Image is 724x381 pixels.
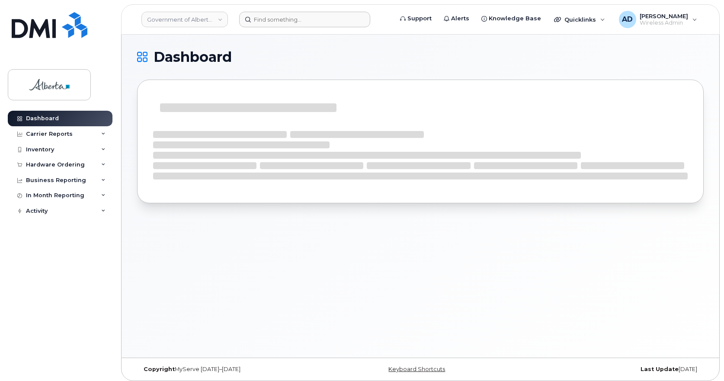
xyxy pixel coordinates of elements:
[388,366,445,372] a: Keyboard Shortcuts
[641,366,679,372] strong: Last Update
[515,366,704,373] div: [DATE]
[154,51,232,64] span: Dashboard
[144,366,175,372] strong: Copyright
[137,366,326,373] div: MyServe [DATE]–[DATE]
